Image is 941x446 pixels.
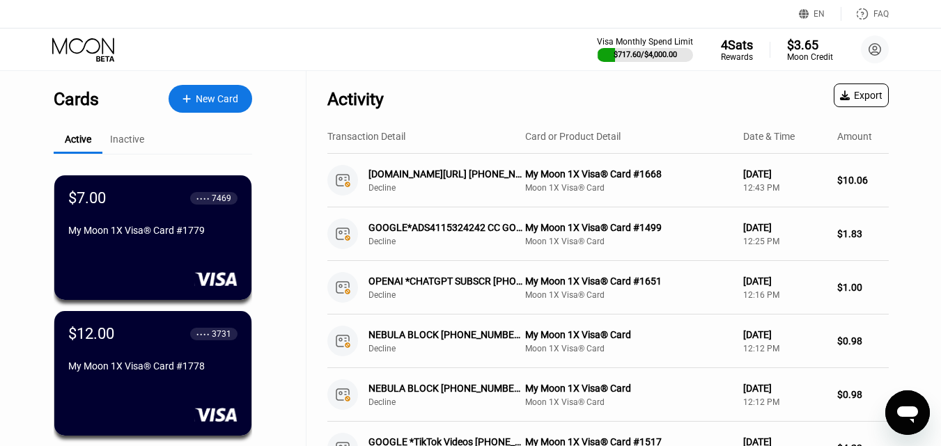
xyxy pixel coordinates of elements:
div: Decline [368,397,536,407]
div: Decline [368,237,536,246]
div: My Moon 1X Visa® Card [525,329,732,340]
div: Decline [368,290,536,300]
div: [DATE] [743,222,826,233]
div: Amount [837,131,872,142]
div: Cards [54,89,99,109]
div: My Moon 1X Visa® Card [525,383,732,394]
div: Inactive [110,134,144,145]
div: 4 Sats [721,38,753,52]
div: Rewards [721,52,753,62]
div: $12.00● ● ● ●3731My Moon 1X Visa® Card #1778 [54,311,251,436]
div: Moon 1X Visa® Card [525,397,732,407]
div: ● ● ● ● [196,332,210,336]
div: Decline [368,344,536,353]
div: NEBULA BLOCK [PHONE_NUMBER] CA [368,329,524,340]
div: FAQ [873,9,889,19]
div: 3731 [212,329,231,339]
div: [DATE] [743,168,826,180]
div: 12:43 PM [743,183,826,193]
div: My Moon 1X Visa® Card #1668 [525,168,732,180]
div: Active [65,134,91,145]
div: Moon 1X Visa® Card [525,290,732,300]
div: $3.65 [787,38,833,52]
div: Moon Credit [787,52,833,62]
div: My Moon 1X Visa® Card #1651 [525,276,732,287]
div: EN [799,7,841,21]
div: [DATE] [743,383,826,394]
div: NEBULA BLOCK [PHONE_NUMBER] CA [368,383,524,394]
div: NEBULA BLOCK [PHONE_NUMBER] CADeclineMy Moon 1X Visa® CardMoon 1X Visa® Card[DATE]12:12 PM$0.98 [327,368,889,422]
div: [DOMAIN_NAME][URL] [PHONE_NUMBER] US [368,168,524,180]
div: New Card [169,85,252,113]
div: $12.00 [68,325,114,342]
div: FAQ [841,7,889,21]
div: Visa Monthly Spend Limit [597,37,693,47]
div: Activity [327,89,384,109]
div: EN [814,9,825,19]
iframe: Button to launch messaging window, conversation in progress [885,390,930,435]
div: $7.00 [68,189,106,207]
div: My Moon 1X Visa® Card #1778 [68,360,238,372]
div: Decline [368,183,536,193]
div: Export [840,90,882,101]
div: $7.00● ● ● ●7469My Moon 1X Visa® Card #1779 [54,175,251,300]
div: 12:12 PM [743,397,826,407]
div: Moon 1X Visa® Card [525,183,732,193]
div: $1.83 [837,228,889,239]
div: Visa Monthly Spend Limit$717.60/$4,000.00 [597,37,693,62]
div: $3.65Moon Credit [787,38,833,62]
div: 4SatsRewards [721,38,753,62]
div: 12:16 PM [743,290,826,300]
div: NEBULA BLOCK [PHONE_NUMBER] CADeclineMy Moon 1X Visa® CardMoon 1X Visa® Card[DATE]12:12 PM$0.98 [327,314,889,368]
div: Card or Product Detail [525,131,621,142]
div: 12:25 PM [743,237,826,246]
div: [DOMAIN_NAME][URL] [PHONE_NUMBER] USDeclineMy Moon 1X Visa® Card #1668Moon 1X Visa® Card[DATE]12:... [327,154,889,207]
div: GOOGLE*ADS4115324242 CC GOOGLE.COMIE [368,222,524,233]
div: [DATE] [743,276,826,287]
div: Moon 1X Visa® Card [525,344,732,353]
div: ● ● ● ● [196,196,210,200]
div: $0.98 [837,389,889,400]
div: Moon 1X Visa® Card [525,237,732,246]
div: OPENAI *CHATGPT SUBSCR [PHONE_NUMBER] US [368,276,524,287]
div: $0.98 [837,335,889,347]
div: GOOGLE*ADS4115324242 CC GOOGLE.COMIEDeclineMy Moon 1X Visa® Card #1499Moon 1X Visa® Card[DATE]12:... [327,207,889,261]
div: Transaction Detail [327,131,405,142]
div: OPENAI *CHATGPT SUBSCR [PHONE_NUMBER] USDeclineMy Moon 1X Visa® Card #1651Moon 1X Visa® Card[DATE... [327,261,889,314]
div: $1.00 [837,282,889,293]
div: 7469 [212,193,231,203]
div: My Moon 1X Visa® Card #1499 [525,222,732,233]
div: $717.60 / $4,000.00 [614,50,677,59]
div: New Card [196,93,238,105]
div: $10.06 [837,175,889,186]
div: Date & Time [743,131,795,142]
div: 12:12 PM [743,344,826,353]
div: [DATE] [743,329,826,340]
div: Export [834,83,889,107]
div: My Moon 1X Visa® Card #1779 [68,225,238,236]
